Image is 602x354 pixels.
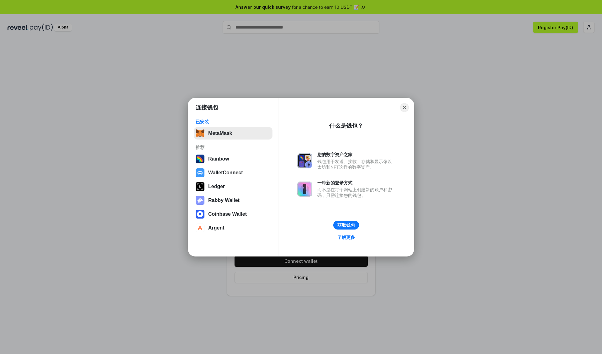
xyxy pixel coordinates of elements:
[208,225,224,231] div: Argent
[208,130,232,136] div: MetaMask
[297,153,312,168] img: svg+xml,%3Csvg%20xmlns%3D%22http%3A%2F%2Fwww.w3.org%2F2000%2Fsvg%22%20fill%3D%22none%22%20viewBox...
[196,155,204,163] img: svg+xml,%3Csvg%20width%3D%22120%22%20height%3D%22120%22%20viewBox%3D%220%200%20120%20120%22%20fil...
[317,152,395,157] div: 您的数字资产之家
[196,182,204,191] img: svg+xml,%3Csvg%20xmlns%3D%22http%3A%2F%2Fwww.w3.org%2F2000%2Fsvg%22%20width%3D%2228%22%20height%3...
[196,104,218,111] h1: 连接钱包
[400,103,409,112] button: Close
[317,159,395,170] div: 钱包用于发送、接收、存储和显示像以太坊和NFT这样的数字资产。
[317,180,395,186] div: 一种新的登录方式
[196,196,204,205] img: svg+xml,%3Csvg%20xmlns%3D%22http%3A%2F%2Fwww.w3.org%2F2000%2Fsvg%22%20fill%3D%22none%22%20viewBox...
[194,180,272,193] button: Ledger
[196,168,204,177] img: svg+xml,%3Csvg%20width%3D%2228%22%20height%3D%2228%22%20viewBox%3D%220%200%2028%2028%22%20fill%3D...
[317,187,395,198] div: 而不是在每个网站上创建新的账户和密码，只需连接您的钱包。
[196,224,204,232] img: svg+xml,%3Csvg%20width%3D%2228%22%20height%3D%2228%22%20viewBox%3D%220%200%2028%2028%22%20fill%3D...
[194,127,272,140] button: MetaMask
[194,194,272,207] button: Rabby Wallet
[297,182,312,197] img: svg+xml,%3Csvg%20xmlns%3D%22http%3A%2F%2Fwww.w3.org%2F2000%2Fsvg%22%20fill%3D%22none%22%20viewBox...
[208,211,247,217] div: Coinbase Wallet
[194,208,272,220] button: Coinbase Wallet
[334,233,359,241] a: 了解更多
[196,145,271,150] div: 推荐
[194,153,272,165] button: Rainbow
[208,184,225,189] div: Ledger
[337,222,355,228] div: 获取钱包
[208,198,240,203] div: Rabby Wallet
[333,221,359,230] button: 获取钱包
[208,156,229,162] div: Rainbow
[194,166,272,179] button: WalletConnect
[196,129,204,138] img: svg+xml,%3Csvg%20fill%3D%22none%22%20height%3D%2233%22%20viewBox%3D%220%200%2035%2033%22%20width%...
[329,122,363,129] div: 什么是钱包？
[196,210,204,219] img: svg+xml,%3Csvg%20width%3D%2228%22%20height%3D%2228%22%20viewBox%3D%220%200%2028%2028%22%20fill%3D...
[337,235,355,240] div: 了解更多
[194,222,272,234] button: Argent
[208,170,243,176] div: WalletConnect
[196,119,271,124] div: 已安装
